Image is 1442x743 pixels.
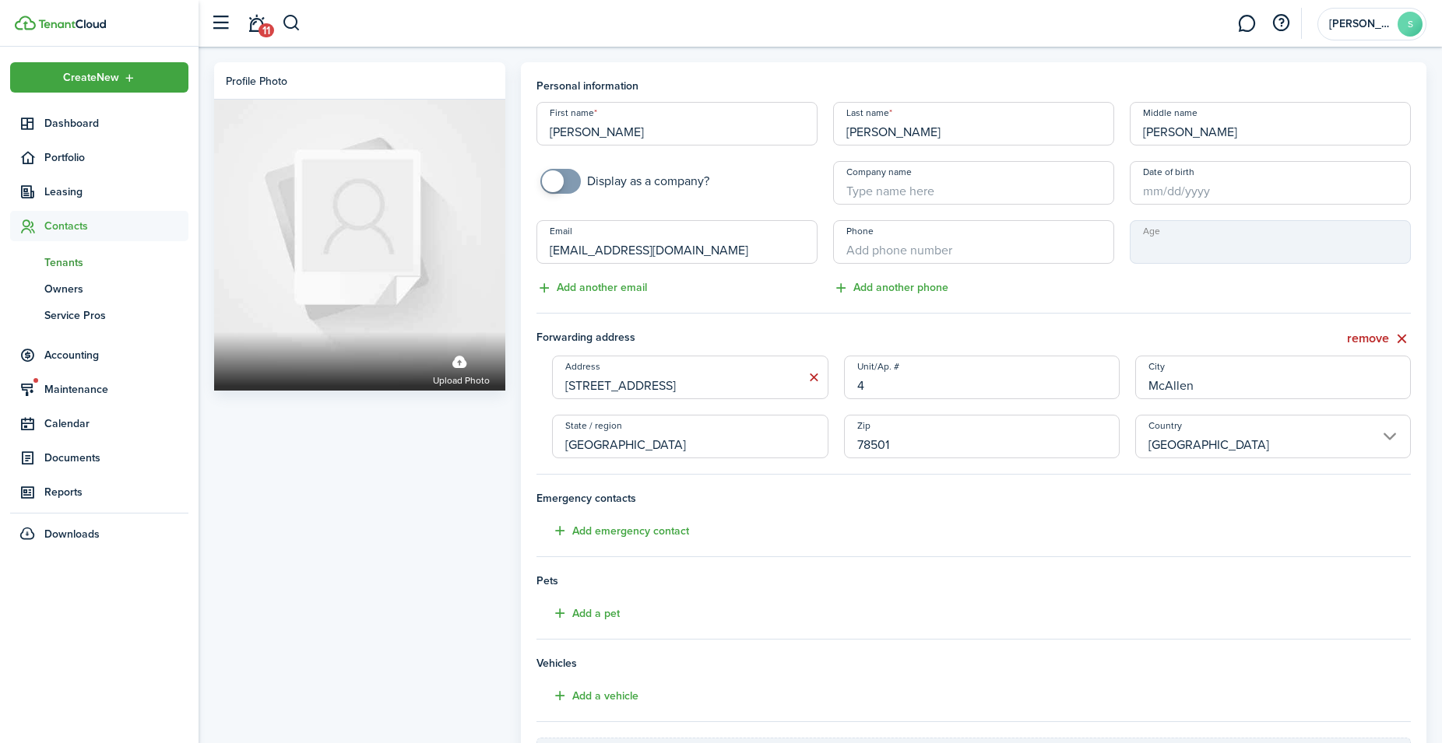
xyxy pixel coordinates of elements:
span: Calendar [44,415,188,432]
button: Open sidebar [206,9,235,38]
h4: Personal information [536,78,1411,94]
span: Tenants [44,254,188,271]
span: Create New [63,72,119,83]
h4: Emergency contacts [536,490,1411,506]
input: Zip [844,415,1120,458]
input: Unit/Ap. # [844,356,1120,399]
span: Documents [44,450,188,466]
button: Search [282,10,301,37]
button: Add another email [536,279,647,297]
span: Portfolio [44,149,188,166]
div: Profile photo [226,73,287,89]
input: State [552,415,828,458]
span: Sandra [1329,19,1391,30]
button: Add a pet [536,605,620,622]
input: Start typing the address and then select from the dropdown [552,356,828,399]
input: Add email here [536,220,818,264]
input: Country [1135,415,1411,458]
span: Forwarding address [536,329,991,349]
span: Owners [44,281,188,297]
span: Accounting [44,347,188,363]
h4: Pets [536,573,1411,589]
span: Contacts [44,218,188,234]
a: Service Pros [10,302,188,328]
button: Add another phone [833,279,948,297]
input: Type name here [536,102,818,145]
a: Dashboard [10,108,188,138]
button: remove [1347,329,1411,349]
input: Type name here [1130,102,1411,145]
input: Type name here [833,161,1114,205]
span: Upload photo [433,373,490,389]
span: 11 [259,23,274,37]
img: TenantCloud [38,19,106,29]
button: Add a vehicle [536,687,638,705]
input: Add phone number [833,220,1114,264]
a: Notifications [241,4,271,44]
span: Leasing [44,184,188,200]
input: City [1135,356,1411,399]
span: Service Pros [44,307,188,324]
button: Open resource center [1268,10,1294,37]
a: Tenants [10,249,188,275]
avatar-text: S [1398,12,1423,37]
label: Upload photo [433,348,490,389]
button: Open menu [10,62,188,93]
h4: Vehicles [536,655,1411,671]
img: TenantCloud [15,16,36,30]
span: Dashboard [44,115,188,131]
span: Downloads [44,526,100,542]
span: Maintenance [44,381,188,398]
a: Messaging [1232,4,1261,44]
a: Owners [10,275,188,302]
span: Reports [44,484,188,500]
input: mm/dd/yyyy [1130,161,1411,205]
input: Type name here [833,102,1114,145]
a: Reports [10,477,188,507]
button: Add emergency contact [536,522,689,540]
